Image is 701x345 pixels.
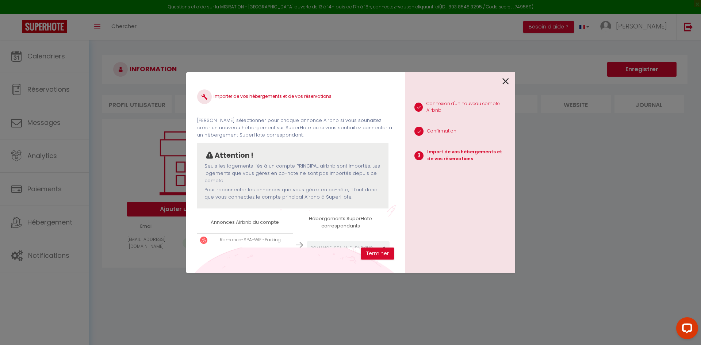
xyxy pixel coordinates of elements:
[204,162,381,185] p: Seuls les logements liés à un compte PRINCIPAL airbnb sont importés. Les logements que vous gérez...
[426,100,509,114] p: Connexion d'un nouveau compte Airbnb
[204,186,381,201] p: Pour reconnecter les annonces que vous gérez en co-hôte, il faut donc que vous connectiez le comp...
[211,237,290,244] p: Romance-SPA-WIFI-Parking
[197,89,394,104] h4: Importer de vos hébergements et de vos réservations
[670,314,701,345] iframe: LiveChat chat widget
[427,128,456,135] p: Confirmation
[361,248,394,260] button: Terminer
[197,117,394,139] p: [PERSON_NAME] sélectionner pour chaque annonce Airbnb si vous souhaitez créer un nouveau hébergem...
[427,149,509,162] p: Import de vos hébergements et de vos réservations
[293,212,388,233] th: Hébergements SuperHote correspondants
[414,151,424,160] span: 3
[197,212,293,233] th: Annonces Airbnb du compte
[211,247,290,261] p: Ce logement est déjà importé sur SuperHote
[215,150,253,161] p: Attention !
